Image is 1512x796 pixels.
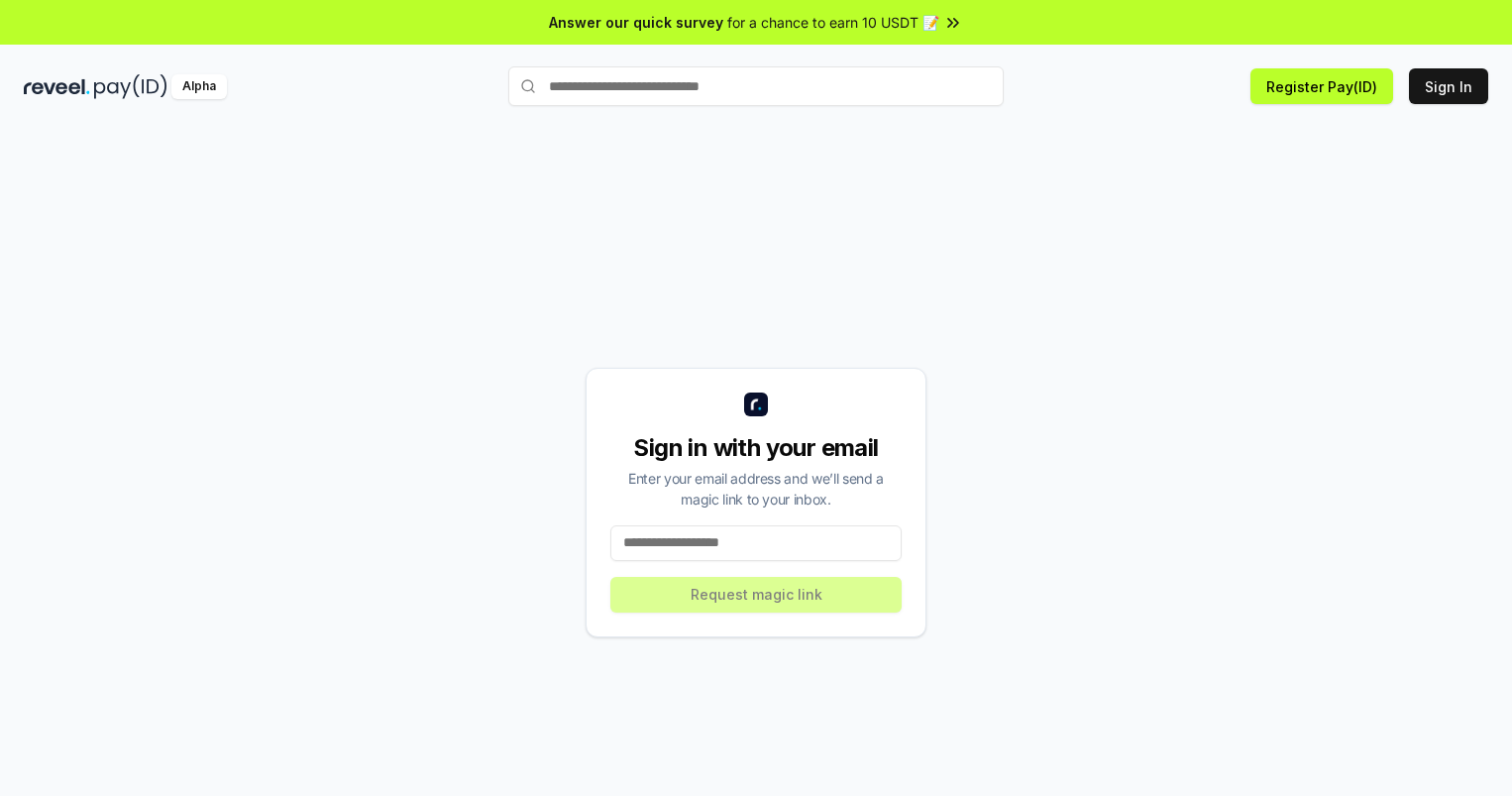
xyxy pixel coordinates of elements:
span: for a chance to earn 10 USDT 📝 [727,12,939,33]
div: Enter your email address and we’ll send a magic link to your inbox. [610,468,902,510]
button: Register Pay(ID) [1250,68,1393,104]
div: Sign in with your email [610,432,902,464]
span: Answer our quick survey [549,12,723,33]
img: reveel_dark [24,74,90,99]
button: Sign In [1409,68,1488,104]
img: logo_small [744,393,768,416]
img: pay_id [94,74,167,99]
div: Alpha [171,74,227,99]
